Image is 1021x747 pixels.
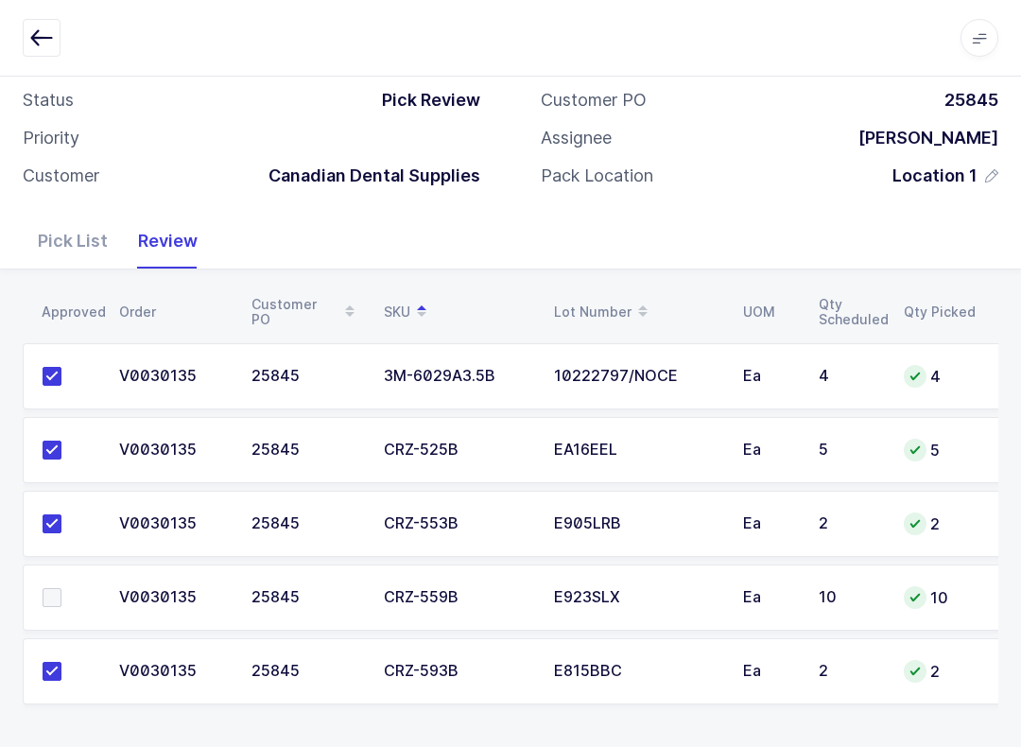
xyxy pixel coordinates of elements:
div: 25845 [251,589,361,606]
div: 2 [904,660,976,683]
div: Priority [23,127,79,149]
div: Ea [743,663,796,680]
div: Ea [743,442,796,459]
button: Location 1 [892,165,998,187]
div: Assignee [541,127,612,149]
div: CRZ-593B [384,663,531,680]
div: V0030135 [119,442,229,459]
div: 5 [819,442,881,459]
div: 4 [904,365,976,388]
div: Qty Picked [904,304,976,320]
div: V0030135 [119,589,229,606]
div: Status [23,89,74,112]
div: Pick Review [367,89,480,112]
div: Qty Scheduled [819,297,881,327]
div: 4 [819,368,881,385]
div: 25845 [251,442,361,459]
div: Pick List [23,214,123,269]
div: CRZ-525B [384,442,531,459]
div: Approved [42,304,96,320]
div: V0030135 [119,515,229,532]
div: Canadian Dental Supplies [253,165,480,187]
div: SKU [384,296,531,328]
div: V0030135 [119,663,229,680]
div: 10 [819,589,881,606]
div: 3M-6029A3.5B [384,368,531,385]
div: Customer [23,165,99,187]
div: EA16EEL [554,442,720,459]
div: 25845 [251,368,361,385]
div: Pack Location [541,165,653,187]
div: 2 [904,512,976,535]
div: 10 [904,586,976,609]
div: 10222797/NOCE [554,368,720,385]
div: 2 [819,663,881,680]
div: Review [123,214,213,269]
div: Ea [743,515,796,532]
div: CRZ-553B [384,515,531,532]
div: Order [119,304,229,320]
div: Customer PO [251,296,361,328]
div: Ea [743,368,796,385]
div: 2 [819,515,881,532]
div: Ea [743,589,796,606]
div: E923SLX [554,589,720,606]
div: UOM [743,304,796,320]
div: CRZ-559B [384,589,531,606]
div: 25845 [251,515,361,532]
div: Customer PO [541,89,647,112]
span: Location 1 [892,165,978,187]
div: E815BBC [554,663,720,680]
div: 25845 [251,663,361,680]
div: E905LRB [554,515,720,532]
div: 5 [904,439,976,461]
div: [PERSON_NAME] [843,127,998,149]
div: Lot Number [554,296,720,328]
span: 25845 [944,90,998,110]
div: V0030135 [119,368,229,385]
